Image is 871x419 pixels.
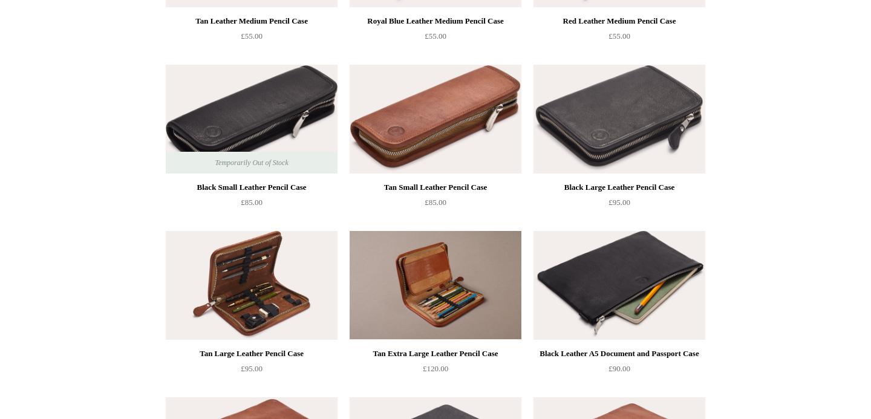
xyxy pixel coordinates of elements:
a: Tan Small Leather Pencil Case £85.00 [350,180,521,230]
div: Black Large Leather Pencil Case [537,180,702,195]
img: Black Large Leather Pencil Case [533,65,705,174]
a: Royal Blue Leather Medium Pencil Case £55.00 [350,14,521,63]
span: £55.00 [241,31,263,41]
img: Black Leather A5 Document and Passport Case [533,231,705,340]
div: Tan Small Leather Pencil Case [353,180,518,195]
span: Temporarily Out of Stock [203,152,300,174]
a: Tan Leather Medium Pencil Case £55.00 [166,14,338,63]
a: Red Leather Medium Pencil Case £55.00 [533,14,705,63]
a: Black Large Leather Pencil Case £95.00 [533,180,705,230]
div: Tan Large Leather Pencil Case [169,346,334,361]
span: £85.00 [425,198,446,207]
div: Tan Leather Medium Pencil Case [169,14,334,28]
span: £120.00 [423,364,448,373]
span: £55.00 [425,31,446,41]
a: Tan Extra Large Leather Pencil Case £120.00 [350,346,521,396]
span: £55.00 [608,31,630,41]
div: Red Leather Medium Pencil Case [537,14,702,28]
span: £95.00 [241,364,263,373]
a: Tan Large Leather Pencil Case £95.00 [166,346,338,396]
img: Tan Large Leather Pencil Case [166,231,338,340]
a: Black Leather A5 Document and Passport Case £90.00 [533,346,705,396]
a: Black Small Leather Pencil Case Black Small Leather Pencil Case Temporarily Out of Stock [166,65,338,174]
span: £90.00 [608,364,630,373]
div: Royal Blue Leather Medium Pencil Case [353,14,518,28]
div: Black Leather A5 Document and Passport Case [537,346,702,361]
a: Tan Small Leather Pencil Case Tan Small Leather Pencil Case [350,65,521,174]
a: Tan Extra Large Leather Pencil Case Tan Extra Large Leather Pencil Case [350,231,521,340]
a: Black Large Leather Pencil Case Black Large Leather Pencil Case [533,65,705,174]
img: Tan Extra Large Leather Pencil Case [350,231,521,340]
div: Tan Extra Large Leather Pencil Case [353,346,518,361]
a: Black Small Leather Pencil Case £85.00 [166,180,338,230]
img: Tan Small Leather Pencil Case [350,65,521,174]
div: Black Small Leather Pencil Case [169,180,334,195]
a: Black Leather A5 Document and Passport Case Black Leather A5 Document and Passport Case [533,231,705,340]
a: Tan Large Leather Pencil Case Tan Large Leather Pencil Case [166,231,338,340]
span: £85.00 [241,198,263,207]
img: Black Small Leather Pencil Case [166,65,338,174]
span: £95.00 [608,198,630,207]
